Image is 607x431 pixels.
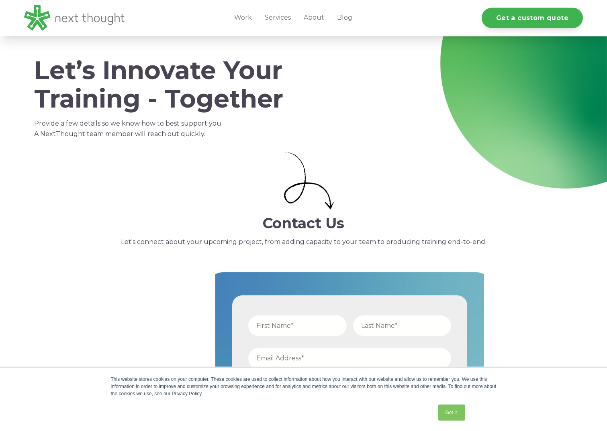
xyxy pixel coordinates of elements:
input: First Name* [248,315,347,336]
span: A NextThought team member will reach out quickly. [34,130,205,138]
a: Got it. [438,405,465,421]
img: Small curly arrow [284,152,334,210]
span: Provide a few details so we know how to best support you. [34,120,223,127]
a: Get a custom quote [482,8,583,28]
span: Let’s Innovate Your Training - Together [34,55,283,114]
div: This website stores cookies on your computer. These cookies are used to collect information about... [111,376,497,397]
h2: Contact Us [24,215,583,232]
input: Email Address* [248,348,451,368]
input: Last Name* [353,315,452,336]
p: Let's connect about your upcoming project, from adding capacity to your team to producing trainin... [24,237,583,247]
img: LG - NextThought Logo [24,5,125,30]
